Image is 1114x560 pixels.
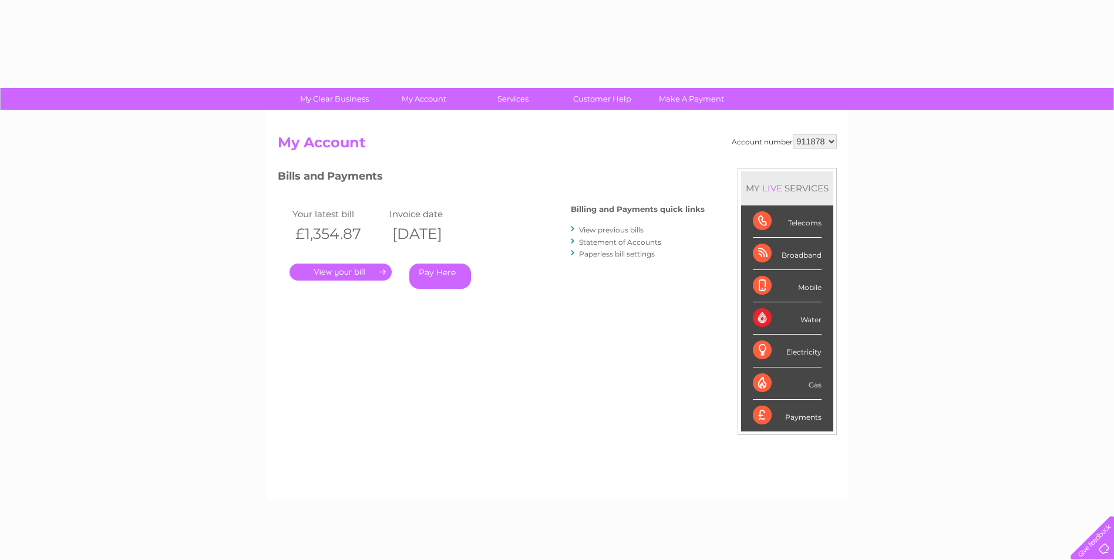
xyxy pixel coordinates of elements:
[579,238,661,247] a: Statement of Accounts
[753,335,822,367] div: Electricity
[753,400,822,431] div: Payments
[290,222,386,246] th: £1,354.87
[286,88,383,110] a: My Clear Business
[386,222,483,246] th: [DATE]
[753,367,822,400] div: Gas
[753,302,822,335] div: Water
[753,238,822,270] div: Broadband
[290,264,392,281] a: .
[278,168,705,188] h3: Bills and Payments
[290,206,386,222] td: Your latest bill
[741,171,833,205] div: MY SERVICES
[579,225,644,234] a: View previous bills
[465,88,561,110] a: Services
[571,205,705,214] h4: Billing and Payments quick links
[554,88,651,110] a: Customer Help
[753,270,822,302] div: Mobile
[760,183,785,194] div: LIVE
[732,134,837,149] div: Account number
[579,249,655,258] a: Paperless bill settings
[386,206,483,222] td: Invoice date
[278,134,837,157] h2: My Account
[409,264,471,289] a: Pay Here
[375,88,472,110] a: My Account
[643,88,740,110] a: Make A Payment
[753,205,822,238] div: Telecoms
